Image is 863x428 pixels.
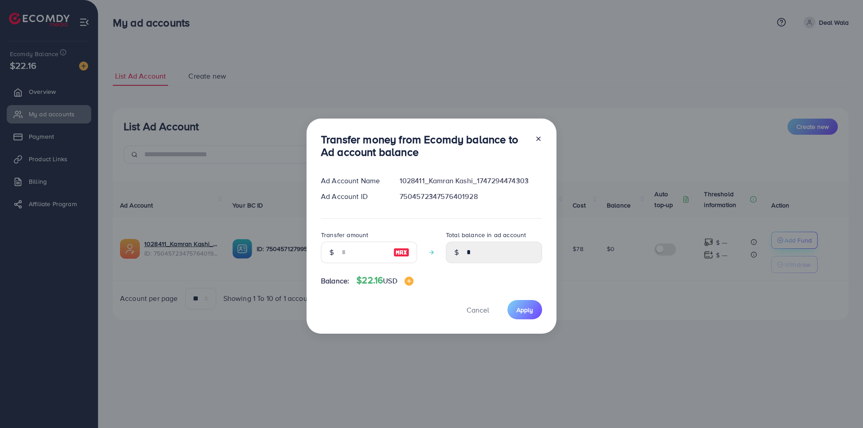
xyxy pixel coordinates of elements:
[516,305,533,314] span: Apply
[393,247,409,258] img: image
[405,277,414,286] img: image
[356,275,413,286] h4: $22.16
[825,388,856,421] iframe: Chat
[314,191,392,202] div: Ad Account ID
[392,176,549,186] div: 1028411_Kamran Kashi_1747294474303
[455,300,500,319] button: Cancel
[383,276,397,286] span: USD
[321,133,528,159] h3: Transfer money from Ecomdy balance to Ad account balance
[321,230,368,239] label: Transfer amount
[446,230,526,239] label: Total balance in ad account
[392,191,549,202] div: 7504572347576401928
[321,276,349,286] span: Balance:
[467,305,489,315] span: Cancel
[314,176,392,186] div: Ad Account Name
[507,300,542,319] button: Apply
